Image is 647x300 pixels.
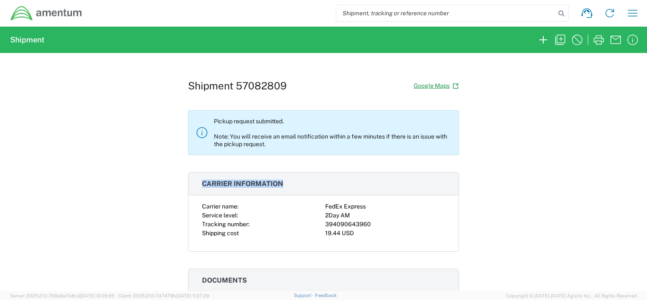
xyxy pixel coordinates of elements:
input: Shipment, tracking or reference number [336,5,556,21]
span: Documents [202,276,247,284]
p: Pickup request submitted. Note: You will receive an email notification within a few minutes if th... [214,117,452,148]
span: Copyright © [DATE]-[DATE] Agistix Inc., All Rights Reserved [506,292,637,300]
a: Support [294,293,315,298]
div: 394090643960 [325,220,445,229]
h2: Shipment [10,35,44,45]
div: FedEx Express [325,202,445,211]
h1: Shipment 57082809 [188,80,287,92]
span: [DATE] 10:09:35 [80,293,114,298]
div: 2Day AM [325,211,445,220]
span: Service level: [202,212,238,219]
span: Carrier name: [202,203,238,210]
span: Carrier information [202,180,283,188]
span: [DATE] 11:37:29 [176,293,209,298]
img: dyncorp [10,6,83,21]
div: 19.44 USD [325,229,445,238]
span: Client: 2025.21.0-7d7479b [118,293,209,298]
a: Google Maps [413,78,459,93]
span: Shipping cost [202,230,239,236]
span: Tracking number: [202,221,249,228]
span: Server: 2025.21.0-769a9a7b8c3 [10,293,114,298]
a: Feedback [315,293,337,298]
